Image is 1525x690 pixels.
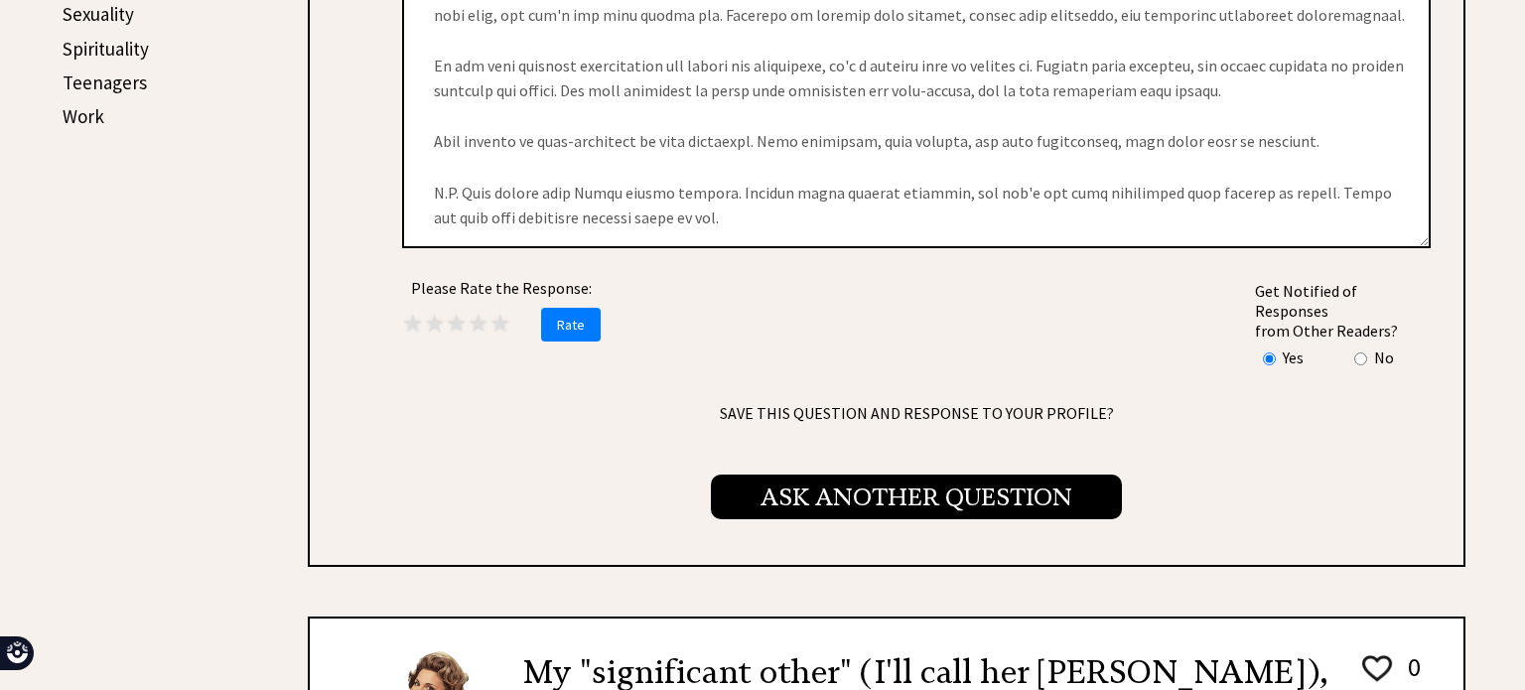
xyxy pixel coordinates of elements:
span: ★ [468,308,489,339]
a: Work [63,104,104,128]
img: heart_outline%201.png [1359,651,1395,686]
span: ★ [424,308,446,339]
span: ★ [402,308,424,339]
td: No [1373,346,1395,368]
a: Sexuality [63,2,134,26]
a: Teenagers [63,70,147,94]
span: ★ [446,308,468,339]
span: SAVE THIS QUESTION AND RESPONSE TO YOUR PROFILE? [402,403,1431,423]
td: Yes [1282,346,1305,368]
td: Get Notified of Responses from Other Readers? [1254,280,1429,342]
span: Ask Another Question [711,475,1122,519]
span: ★ [489,308,511,339]
a: Spirituality [63,37,149,61]
span: Rate [541,308,601,342]
center: Please Rate the Response: [402,278,601,298]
